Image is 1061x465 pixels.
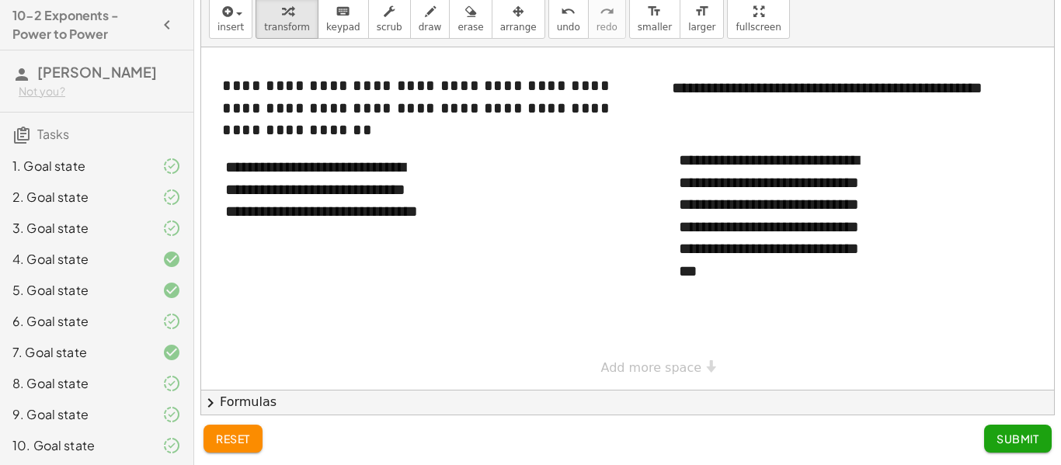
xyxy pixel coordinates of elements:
span: reset [216,432,250,446]
span: smaller [638,22,672,33]
div: 7. Goal state [12,343,137,362]
i: Task finished and part of it marked as correct. [162,436,181,455]
i: Task finished and correct. [162,281,181,300]
i: Task finished and part of it marked as correct. [162,188,181,206]
h4: 10-2 Exponents - Power to Power [12,6,153,43]
div: 6. Goal state [12,312,137,331]
span: erase [457,22,483,33]
i: Task finished and part of it marked as correct. [162,405,181,424]
span: keypad [326,22,360,33]
span: draw [419,22,442,33]
span: Submit [997,432,1039,446]
span: insert [217,22,244,33]
span: transform [264,22,310,33]
div: 1. Goal state [12,157,137,175]
div: 3. Goal state [12,219,137,238]
i: Task finished and correct. [162,250,181,269]
span: fullscreen [736,22,781,33]
div: 10. Goal state [12,436,137,455]
span: Add more space [601,360,702,375]
span: redo [597,22,617,33]
span: scrub [377,22,402,33]
div: Not you? [19,84,181,99]
i: Task finished and part of it marked as correct. [162,219,181,238]
span: undo [557,22,580,33]
i: format_size [647,2,662,21]
button: Submit [984,425,1052,453]
i: redo [600,2,614,21]
div: 5. Goal state [12,281,137,300]
span: Tasks [37,126,69,142]
i: undo [561,2,576,21]
span: arrange [500,22,537,33]
span: larger [688,22,715,33]
span: [PERSON_NAME] [37,63,157,81]
i: Task finished and correct. [162,343,181,362]
i: Task finished and part of it marked as correct. [162,157,181,175]
i: keyboard [336,2,350,21]
div: 9. Goal state [12,405,137,424]
div: 8. Goal state [12,374,137,393]
div: 4. Goal state [12,250,137,269]
div: 2. Goal state [12,188,137,206]
i: Task finished and part of it marked as correct. [162,312,181,331]
button: chevron_rightFormulas [201,390,1054,415]
i: Task finished and part of it marked as correct. [162,374,181,393]
button: reset [204,425,263,453]
i: format_size [694,2,709,21]
span: chevron_right [201,394,220,412]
